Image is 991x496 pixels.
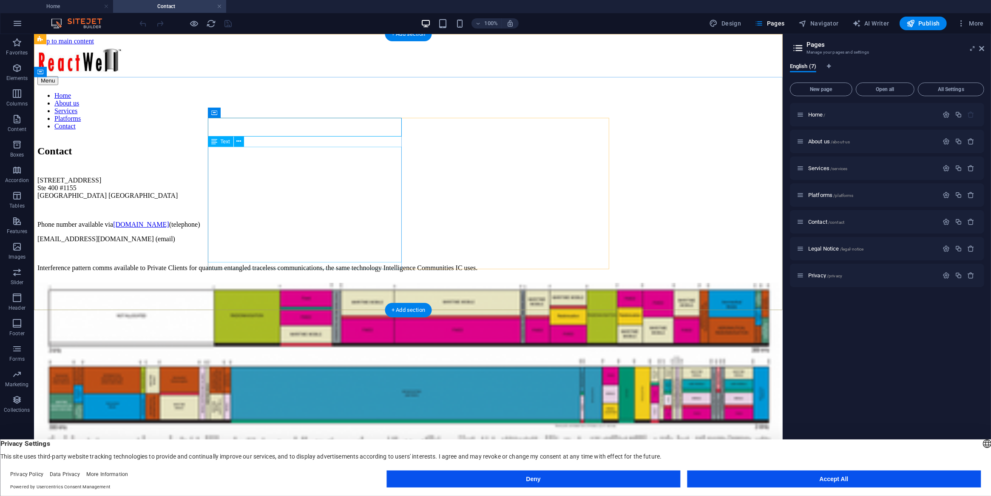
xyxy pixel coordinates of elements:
[827,274,842,278] span: /privacy
[943,245,950,252] div: Settings
[794,87,849,92] span: New page
[5,177,29,184] p: Accordion
[830,166,847,171] span: /services
[710,19,741,28] span: Design
[206,18,216,29] button: reload
[808,165,847,171] span: Click to open page
[968,165,975,172] div: Remove
[833,193,853,198] span: /platforms
[806,192,938,198] div: Platforms/platforms
[968,191,975,199] div: Remove
[8,126,26,133] p: Content
[831,140,850,144] span: /about-us
[7,228,27,235] p: Features
[806,273,938,278] div: Privacy/privacy
[6,100,28,107] p: Columns
[385,303,432,317] div: + Add section
[5,381,28,388] p: Marketing
[860,87,911,92] span: Open all
[954,17,987,30] button: More
[207,19,216,29] i: Reload page
[808,192,854,198] span: Click to open page
[918,83,984,96] button: All Settings
[10,151,24,158] p: Boxes
[808,138,850,145] span: Click to open page
[856,83,914,96] button: Open all
[221,139,230,144] span: Text
[806,112,938,117] div: Home/
[922,87,980,92] span: All Settings
[385,27,432,41] div: + Add section
[806,41,984,48] h2: Pages
[828,220,844,225] span: /contact
[955,272,962,279] div: Duplicate
[11,279,24,286] p: Slider
[968,245,975,252] div: Remove
[906,19,940,28] span: Publish
[808,219,844,225] span: Click to open page
[6,75,28,82] p: Elements
[808,272,842,279] span: Click to open page
[955,138,962,145] div: Duplicate
[706,17,745,30] div: Design (Ctrl+Alt+Y)
[806,165,938,171] div: Services/services
[6,49,28,56] p: Favorites
[751,17,788,30] button: Pages
[806,246,938,251] div: Legal Notice/legal-notice
[852,19,889,28] span: AI Writer
[957,19,984,28] span: More
[189,18,199,29] button: Click here to leave preview mode and continue editing
[790,61,816,73] span: English (7)
[968,138,975,145] div: Remove
[9,254,26,260] p: Images
[840,247,864,251] span: /legal-notice
[806,219,938,225] div: Contact/contact
[943,111,950,118] div: Settings
[955,191,962,199] div: Duplicate
[113,2,226,11] h4: Contact
[955,111,962,118] div: Duplicate
[790,83,852,96] button: New page
[9,305,26,311] p: Header
[806,48,967,56] h3: Manage your pages and settings
[798,19,839,28] span: Navigator
[943,191,950,199] div: Settings
[506,20,514,27] i: On resize automatically adjust zoom level to fit chosen device.
[849,17,893,30] button: AI Writer
[955,218,962,225] div: Duplicate
[9,202,25,209] p: Tables
[9,330,25,337] p: Footer
[943,218,950,225] div: Settings
[790,63,984,79] div: Language Tabs
[955,245,962,252] div: Duplicate
[943,165,950,172] div: Settings
[484,18,498,29] h6: 100%
[9,356,25,362] p: Forms
[968,111,975,118] div: The startpage cannot be deleted
[808,245,863,252] span: Click to open page
[471,18,502,29] button: 100%
[968,218,975,225] div: Remove
[943,272,950,279] div: Settings
[795,17,842,30] button: Navigator
[806,139,938,144] div: About us/about-us
[3,3,60,11] a: Skip to main content
[824,113,826,117] span: /
[808,111,826,118] span: Click to open page
[955,165,962,172] div: Duplicate
[968,272,975,279] div: Remove
[4,407,30,413] p: Collections
[943,138,950,145] div: Settings
[900,17,947,30] button: Publish
[755,19,784,28] span: Pages
[706,17,745,30] button: Design
[49,18,113,29] img: Editor Logo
